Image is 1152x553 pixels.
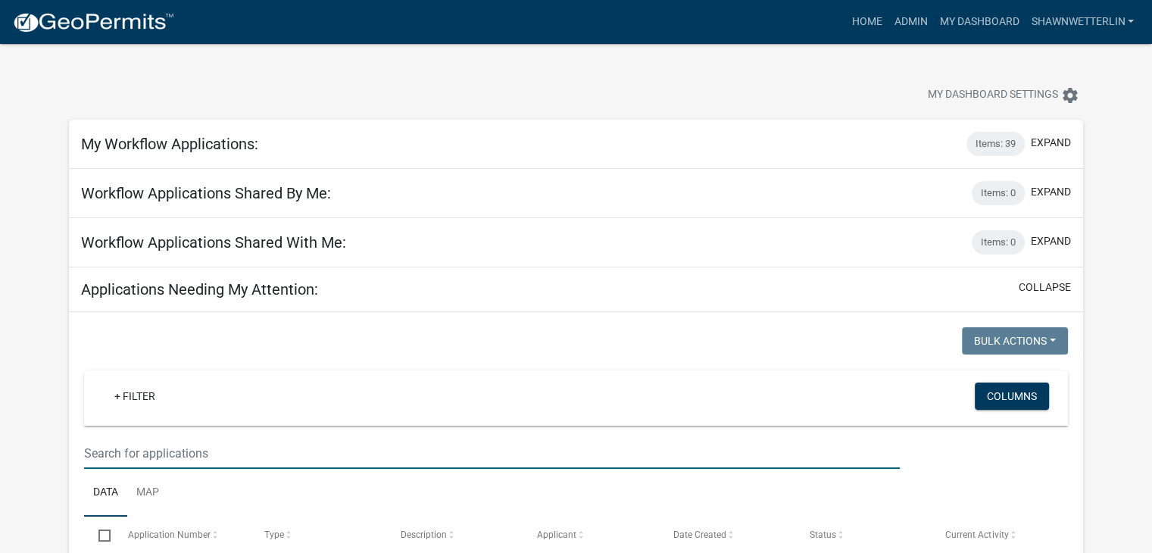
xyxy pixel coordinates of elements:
[966,132,1025,156] div: Items: 39
[845,8,888,36] a: Home
[81,233,346,252] h5: Workflow Applications Shared With Me:
[972,230,1025,255] div: Items: 0
[102,383,167,410] a: + Filter
[658,517,795,553] datatable-header-cell: Date Created
[522,517,658,553] datatable-header-cell: Applicant
[386,517,522,553] datatable-header-cell: Description
[809,530,835,540] span: Status
[1031,184,1071,200] button: expand
[931,517,1067,553] datatable-header-cell: Current Activity
[84,438,900,469] input: Search for applications
[1025,8,1140,36] a: ShawnWetterlin
[81,135,258,153] h5: My Workflow Applications:
[81,184,331,202] h5: Workflow Applications Shared By Me:
[975,383,1049,410] button: Columns
[264,530,284,540] span: Type
[113,517,249,553] datatable-header-cell: Application Number
[933,8,1025,36] a: My Dashboard
[962,327,1068,355] button: Bulk Actions
[128,530,211,540] span: Application Number
[127,469,168,517] a: Map
[1019,280,1071,295] button: collapse
[1061,86,1079,105] i: settings
[536,530,576,540] span: Applicant
[1031,233,1071,249] button: expand
[84,517,113,553] datatable-header-cell: Select
[84,469,127,517] a: Data
[249,517,386,553] datatable-header-cell: Type
[1031,135,1071,151] button: expand
[945,530,1008,540] span: Current Activity
[673,530,726,540] span: Date Created
[928,86,1058,105] span: My Dashboard Settings
[401,530,447,540] span: Description
[795,517,931,553] datatable-header-cell: Status
[888,8,933,36] a: Admin
[916,80,1091,110] button: My Dashboard Settingssettings
[81,280,318,298] h5: Applications Needing My Attention:
[972,181,1025,205] div: Items: 0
